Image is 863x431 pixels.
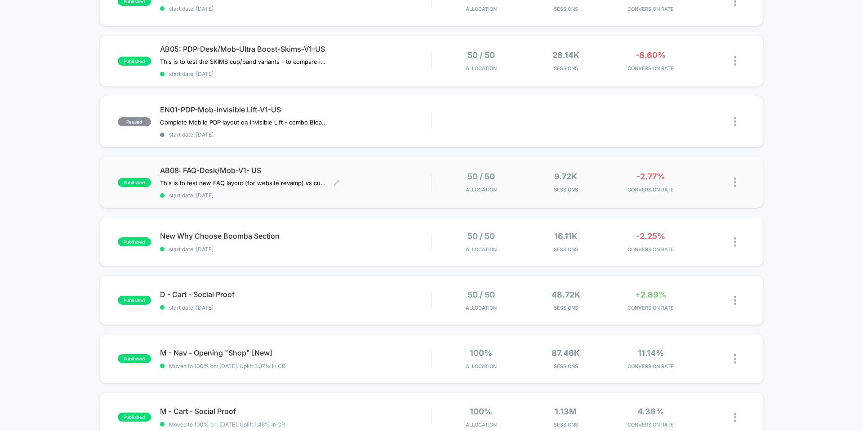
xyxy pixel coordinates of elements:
span: -8.60% [636,50,666,60]
span: Allocation [466,363,497,369]
span: start date: [DATE] [160,5,431,12]
span: published [118,57,151,66]
span: Sessions [526,6,606,12]
span: AB08: FAQ-Desk/Mob-V1- US [160,166,431,175]
span: CONVERSION RATE [610,305,691,311]
span: Allocation [466,246,497,253]
span: CONVERSION RATE [610,246,691,253]
span: This is to test the SKIMS cup/band variants - to compare it with the results from the same AB of ... [160,58,327,65]
span: Allocation [466,187,497,193]
span: 50 / 50 [467,172,495,181]
span: published [118,237,151,246]
span: CONVERSION RATE [610,363,691,369]
span: 28.14k [552,50,579,60]
span: start date: [DATE] [160,246,431,253]
span: -2.25% [636,231,665,241]
span: start date: [DATE] [160,192,431,199]
span: 1.13M [555,407,577,416]
span: M - Nav - Opening "Shop" [New] [160,348,431,357]
img: close [734,56,736,66]
span: Sessions [526,363,606,369]
span: CONVERSION RATE [610,65,691,71]
span: 50 / 50 [467,50,495,60]
img: close [734,117,736,126]
span: 16.11k [554,231,578,241]
span: 100% [470,348,492,358]
span: 4.36% [637,407,664,416]
span: Sessions [526,246,606,253]
img: close [734,296,736,305]
span: Sessions [526,422,606,428]
span: M - Cart - Social Proof [160,407,431,416]
img: close [734,237,736,247]
span: Allocation [466,6,497,12]
span: start date: [DATE] [160,304,431,311]
span: New Why Choose Boomba Section [160,231,431,240]
span: Allocation [466,305,497,311]
span: start date: [DATE] [160,131,431,138]
span: 11.14% [638,348,664,358]
img: close [734,413,736,422]
span: published [118,354,151,363]
span: published [118,296,151,305]
span: AB05: PDP-Desk/Mob-Ultra Boost-Skims-V1-US [160,44,431,53]
span: published [118,178,151,187]
span: Allocation [466,65,497,71]
img: close [734,354,736,364]
span: D - Cart - Social Proof [160,290,431,299]
span: Sessions [526,305,606,311]
span: 100% [470,407,492,416]
span: Sessions [526,187,606,193]
span: Moved to 100% on: [DATE] . Uplift: 3.37% in CR [169,363,285,369]
span: start date: [DATE] [160,71,431,77]
span: Complete Mobile PDP layout on Invisible Lift - combo Bleame and new layout sections. [160,119,327,126]
span: 50 / 50 [467,290,495,299]
span: paused [118,117,151,126]
span: Allocation [466,422,497,428]
span: 87.46k [552,348,580,358]
span: CONVERSION RATE [610,422,691,428]
span: CONVERSION RATE [610,187,691,193]
span: CONVERSION RATE [610,6,691,12]
span: Sessions [526,65,606,71]
span: published [118,413,151,422]
span: -2.77% [636,172,665,181]
span: +2.89% [635,290,667,299]
img: close [734,178,736,187]
span: EN01-PDP-Mob-Invisible Lift-V1-US [160,105,431,114]
span: 9.72k [554,172,577,181]
span: 48.72k [552,290,580,299]
span: 50 / 50 [467,231,495,241]
span: Moved to 100% on: [DATE] . Uplift: 1.46% in CR [169,421,285,428]
span: This is to test new FAQ layout (for website revamp) vs current. We will use Clarity to measure. [160,179,327,187]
